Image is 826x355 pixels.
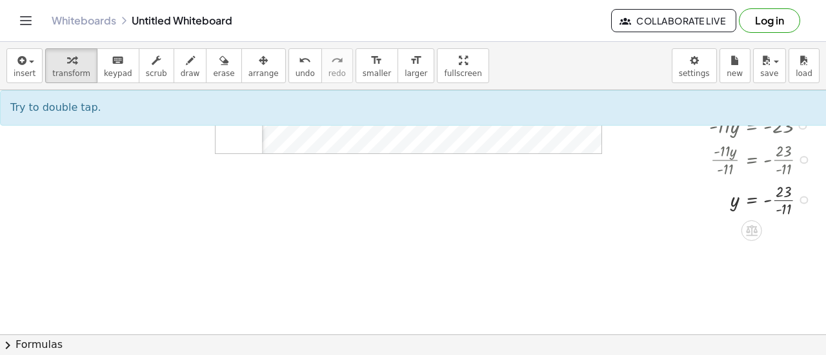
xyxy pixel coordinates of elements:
[789,48,820,83] button: load
[146,69,167,78] span: scrub
[679,69,710,78] span: settings
[6,48,43,83] button: insert
[139,48,174,83] button: scrub
[444,69,481,78] span: fullscreen
[10,101,101,113] span: Try to double tap.
[410,53,422,68] i: format_size
[97,48,139,83] button: keyboardkeypad
[741,220,762,241] div: Apply the same math to both sides of the equation
[14,69,35,78] span: insert
[437,48,489,83] button: fullscreen
[363,69,391,78] span: smaller
[15,10,36,31] button: Toggle navigation
[405,69,427,78] span: larger
[720,48,750,83] button: new
[206,48,241,83] button: erase
[753,48,786,83] button: save
[727,69,743,78] span: new
[299,53,311,68] i: undo
[321,48,353,83] button: redoredo
[370,53,383,68] i: format_size
[248,69,279,78] span: arrange
[328,69,346,78] span: redo
[622,15,725,26] span: Collaborate Live
[104,69,132,78] span: keypad
[672,48,717,83] button: settings
[611,9,736,32] button: Collaborate Live
[296,69,315,78] span: undo
[356,48,398,83] button: format_sizesmaller
[52,69,90,78] span: transform
[45,48,97,83] button: transform
[112,53,124,68] i: keyboard
[796,69,812,78] span: load
[174,48,207,83] button: draw
[181,69,200,78] span: draw
[739,8,800,33] button: Log in
[288,48,322,83] button: undoundo
[398,48,434,83] button: format_sizelarger
[760,69,778,78] span: save
[241,48,286,83] button: arrange
[52,14,116,27] a: Whiteboards
[213,69,234,78] span: erase
[331,53,343,68] i: redo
